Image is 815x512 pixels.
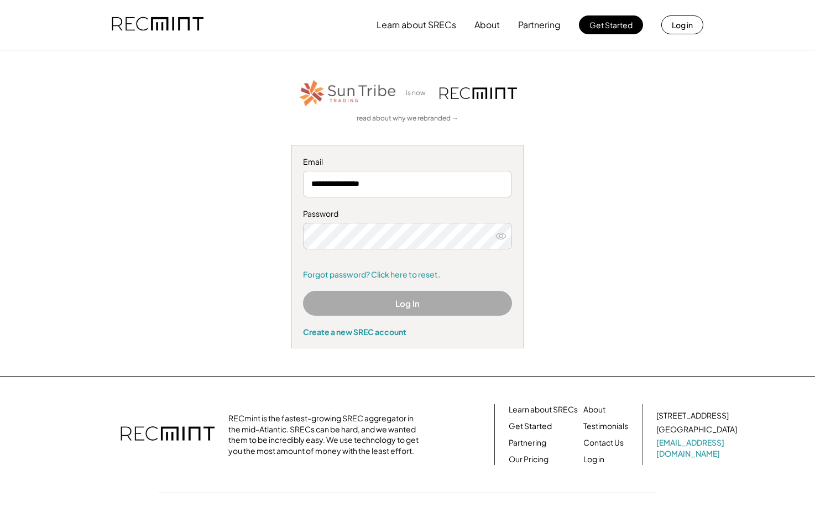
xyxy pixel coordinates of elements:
[474,14,500,36] button: About
[357,114,458,123] a: read about why we rebranded →
[303,208,512,220] div: Password
[579,15,643,34] button: Get Started
[509,437,546,448] a: Partnering
[656,410,729,421] div: [STREET_ADDRESS]
[228,413,425,456] div: RECmint is the fastest-growing SREC aggregator in the mid-Atlantic. SRECs can be hard, and we wan...
[656,437,739,459] a: [EMAIL_ADDRESS][DOMAIN_NAME]
[121,415,215,454] img: recmint-logotype%403x.png
[656,424,737,435] div: [GEOGRAPHIC_DATA]
[583,437,624,448] a: Contact Us
[440,87,517,99] img: recmint-logotype%403x.png
[303,269,512,280] a: Forgot password? Click here to reset.
[583,404,605,415] a: About
[403,88,434,98] div: is now
[303,156,512,168] div: Email
[303,327,512,337] div: Create a new SREC account
[661,15,703,34] button: Log in
[509,421,552,432] a: Get Started
[377,14,456,36] button: Learn about SRECs
[509,454,548,465] a: Our Pricing
[583,421,628,432] a: Testimonials
[112,6,203,44] img: recmint-logotype%403x.png
[518,14,561,36] button: Partnering
[303,291,512,316] button: Log In
[583,454,604,465] a: Log in
[509,404,578,415] a: Learn about SRECs
[298,78,398,108] img: STT_Horizontal_Logo%2B-%2BColor.png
